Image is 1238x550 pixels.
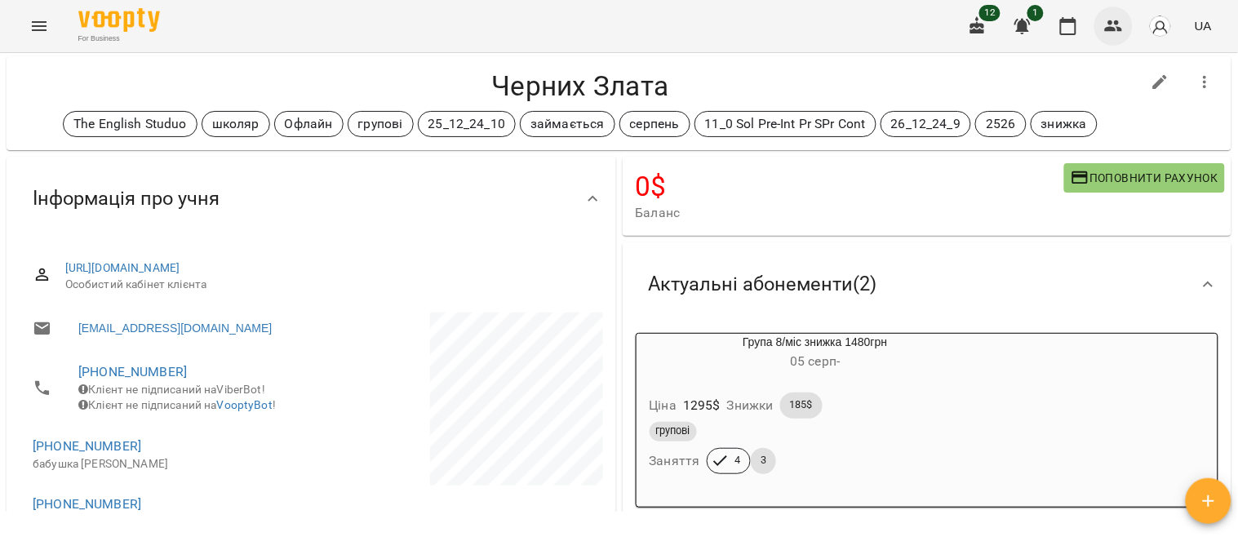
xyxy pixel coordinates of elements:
[881,111,971,137] div: 26_12_24_9
[428,114,506,134] p: 25_12_24_10
[65,277,590,293] span: Особистий кабінет клієнта
[33,186,220,211] span: Інформація про учня
[78,320,272,336] a: [EMAIL_ADDRESS][DOMAIN_NAME]
[520,111,615,137] div: займається
[683,396,721,415] p: 1295 $
[212,114,260,134] p: школяр
[1195,17,1212,34] span: UA
[73,114,187,134] p: The English Studuo
[33,456,295,472] p: бабушка [PERSON_NAME]
[530,114,604,134] p: займається
[630,114,680,134] p: серпень
[986,114,1016,134] p: 2526
[891,114,961,134] p: 26_12_24_9
[727,394,774,417] h6: Знижки
[751,453,776,468] span: 3
[285,114,333,134] p: Офлайн
[636,203,1064,223] span: Баланс
[780,397,823,412] span: 185$
[1064,163,1225,193] button: Поповнити рахунок
[975,111,1027,137] div: 2526
[33,496,141,512] a: [PHONE_NUMBER]
[650,450,700,472] h6: Заняття
[274,111,344,137] div: Офлайн
[1041,114,1087,134] p: знижка
[7,157,616,241] div: Інформація про учня
[202,111,270,137] div: школяр
[650,394,677,417] h6: Ціна
[65,261,180,274] a: [URL][DOMAIN_NAME]
[979,5,1001,21] span: 12
[418,111,517,137] div: 25_12_24_10
[705,114,866,134] p: 11_0 Sol Pre-Int Pr SPr Cont
[1031,111,1098,137] div: знижка
[78,398,276,411] span: Клієнт не підписаний на !
[637,334,995,373] div: Група 8/міс знижка 1480грн
[619,111,690,137] div: серпень
[790,353,840,369] span: 05 серп -
[637,334,995,494] button: Група 8/міс знижка 1480грн05 серп- Ціна1295$Знижки185$груповіЗаняття43
[78,8,160,32] img: Voopty Logo
[358,114,403,134] p: групові
[694,111,876,137] div: 11_0 Sol Pre-Int Pr SPr Cont
[725,453,750,468] span: 4
[78,364,187,379] a: [PHONE_NUMBER]
[348,111,414,137] div: групові
[20,7,59,46] button: Menu
[20,69,1141,103] h4: Черних Злата
[217,398,273,411] a: VooptyBot
[1188,11,1218,41] button: UA
[1071,168,1218,188] span: Поповнити рахунок
[78,383,265,396] span: Клієнт не підписаний на ViberBot!
[623,242,1232,326] div: Актуальні абонементи(2)
[78,33,160,44] span: For Business
[63,111,197,137] div: The English Studuo
[1027,5,1044,21] span: 1
[649,272,877,297] span: Актуальні абонементи ( 2 )
[33,438,141,454] a: [PHONE_NUMBER]
[650,424,697,438] span: групові
[1149,15,1172,38] img: avatar_s.png
[636,170,1064,203] h4: 0 $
